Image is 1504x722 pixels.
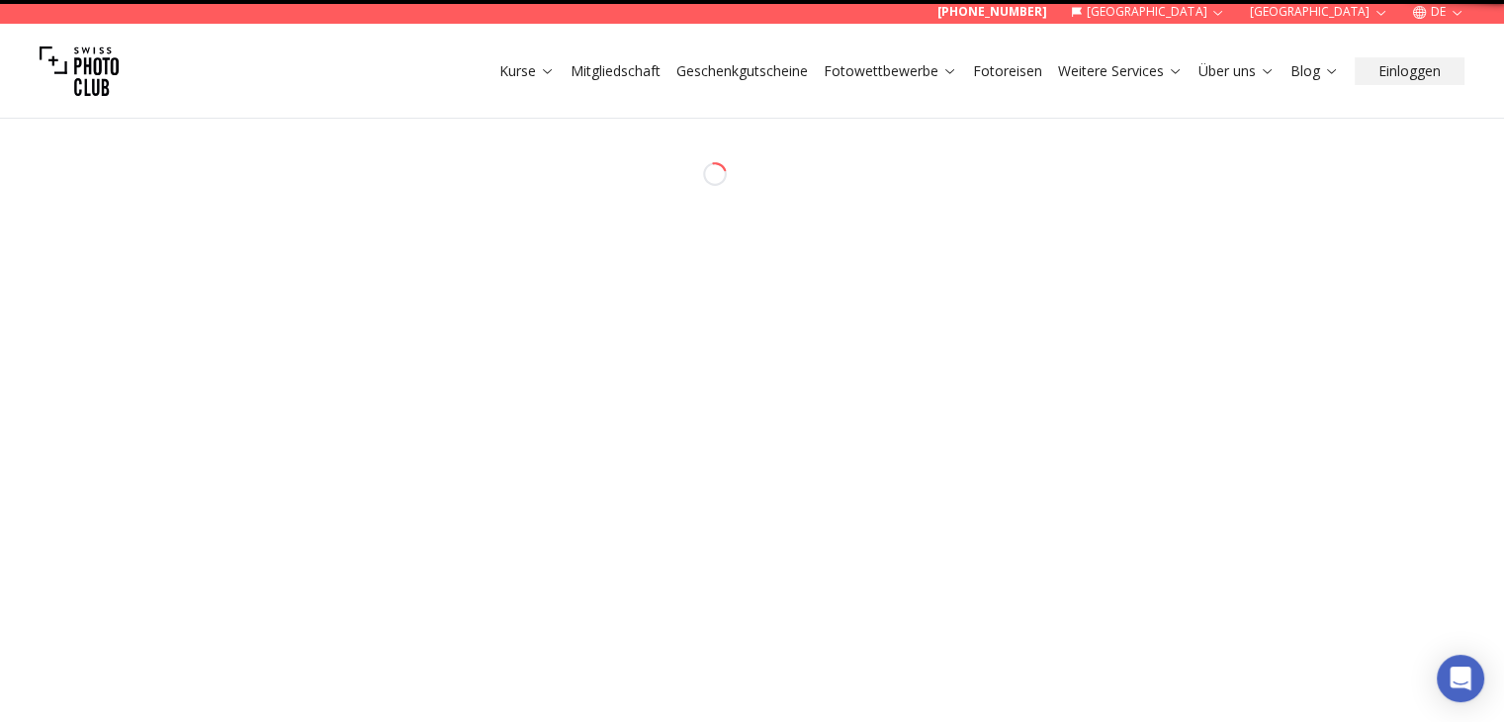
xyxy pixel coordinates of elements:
[973,61,1042,81] a: Fotoreisen
[1198,61,1275,81] a: Über uns
[563,57,668,85] button: Mitgliedschaft
[965,57,1050,85] button: Fotoreisen
[824,61,957,81] a: Fotowettbewerbe
[1355,57,1464,85] button: Einloggen
[676,61,808,81] a: Geschenkgutscheine
[816,57,965,85] button: Fotowettbewerbe
[668,57,816,85] button: Geschenkgutscheine
[937,4,1047,20] a: [PHONE_NUMBER]
[1437,655,1484,702] div: Open Intercom Messenger
[40,32,119,111] img: Swiss photo club
[1290,61,1339,81] a: Blog
[491,57,563,85] button: Kurse
[1191,57,1283,85] button: Über uns
[1058,61,1183,81] a: Weitere Services
[1283,57,1347,85] button: Blog
[499,61,555,81] a: Kurse
[1050,57,1191,85] button: Weitere Services
[571,61,661,81] a: Mitgliedschaft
